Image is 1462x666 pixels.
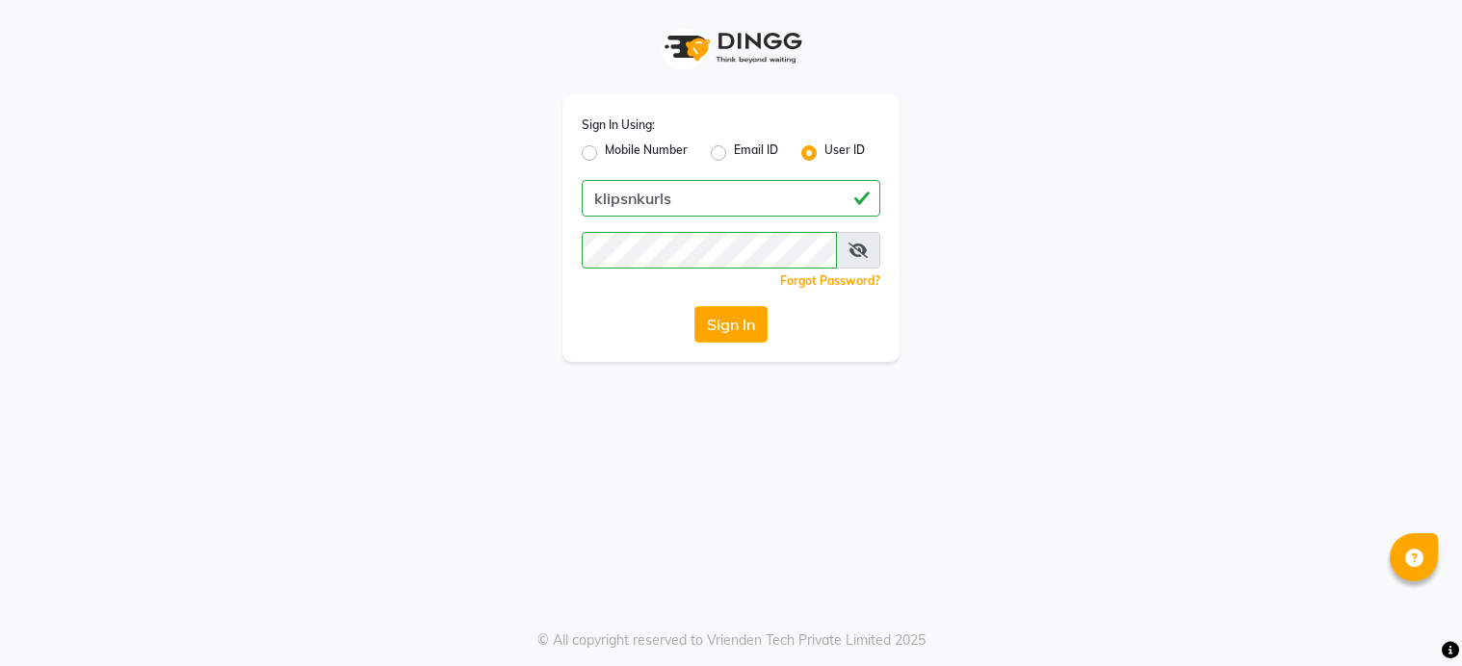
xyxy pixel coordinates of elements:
input: Username [582,232,837,269]
button: Sign In [694,306,768,343]
input: Username [582,180,880,217]
label: Mobile Number [605,141,688,165]
label: Sign In Using: [582,116,655,134]
img: logo1.svg [654,19,808,76]
label: User ID [824,141,865,165]
label: Email ID [734,141,778,165]
a: Forgot Password? [780,273,880,288]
